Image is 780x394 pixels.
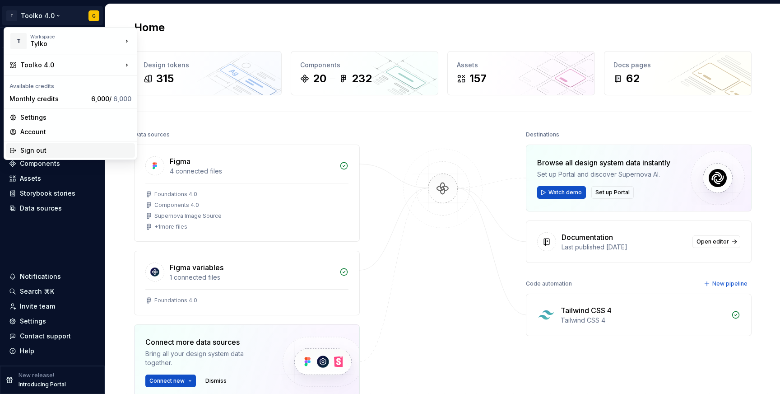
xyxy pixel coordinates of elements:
div: Available credits [6,77,135,92]
div: Tylko [30,39,107,48]
div: Settings [20,113,131,122]
div: Workspace [30,34,122,39]
div: Toolko 4.0 [20,61,122,70]
span: 6,000 [113,95,131,103]
div: Account [20,127,131,136]
div: Monthly credits [9,94,88,103]
span: 6,000 / [91,95,131,103]
div: Sign out [20,146,131,155]
div: T [10,33,27,49]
